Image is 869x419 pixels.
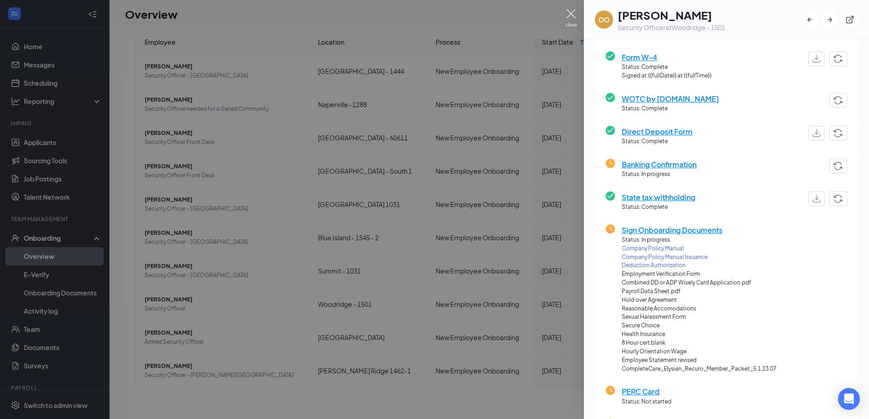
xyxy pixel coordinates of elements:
div: Security Officer at Woodridge - 1501 [618,23,725,32]
span: Reasonable Accomodations [622,305,776,313]
div: Open Intercom Messenger [838,388,860,410]
span: Banking Confirmation [622,159,697,170]
span: Status: Complete [622,63,712,72]
span: Hold over Agreement [622,296,776,305]
span: Signed at: {{fullDate}} at {{fullTime}} [622,72,712,80]
span: Form W-4 [622,52,712,63]
button: ArrowRight [822,11,838,28]
span: Sign Onboarding Documents [622,224,776,236]
span: Secure Choice [622,321,776,330]
button: ExternalLink [842,11,858,28]
span: Combined DD or ADP Wisely Card Application.pdf [622,279,776,287]
a: Deduction Authorization [622,261,776,270]
a: Company Policy Manual Issuance [622,253,776,262]
span: Status: Complete [622,137,692,146]
span: Sexual Harassment Form [622,313,776,321]
svg: ArrowRight [825,15,834,24]
svg: ArrowLeftNew [805,15,814,24]
span: 8 Hour cert blank [622,339,776,347]
span: Payroll Data Sheet.pdf [622,287,776,296]
span: WOTC by [DOMAIN_NAME] [622,93,719,104]
div: OO [598,15,609,24]
span: Hourly Orientation Wage [622,347,776,356]
span: State tax withholding [622,191,695,203]
a: Company Policy Manual [622,244,776,253]
span: Status: Complete [622,104,719,113]
span: Status: Complete [622,203,695,212]
span: CompleteCare_Elysian_Recuro_Member_Packet_5.1.23.07 [622,365,776,373]
span: PERC Card [622,386,671,397]
span: Employee Statement revised [622,356,776,365]
h1: [PERSON_NAME] [618,7,725,23]
span: Status: In progress [622,236,776,244]
span: Health Insurance [622,330,776,339]
button: ArrowLeftNew [801,11,818,28]
span: Direct Deposit Form [622,126,692,137]
span: Employment Verification Form [622,270,776,279]
span: Status: In progress [622,170,697,179]
svg: ExternalLink [845,15,854,24]
span: Status: Not started [622,398,671,406]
